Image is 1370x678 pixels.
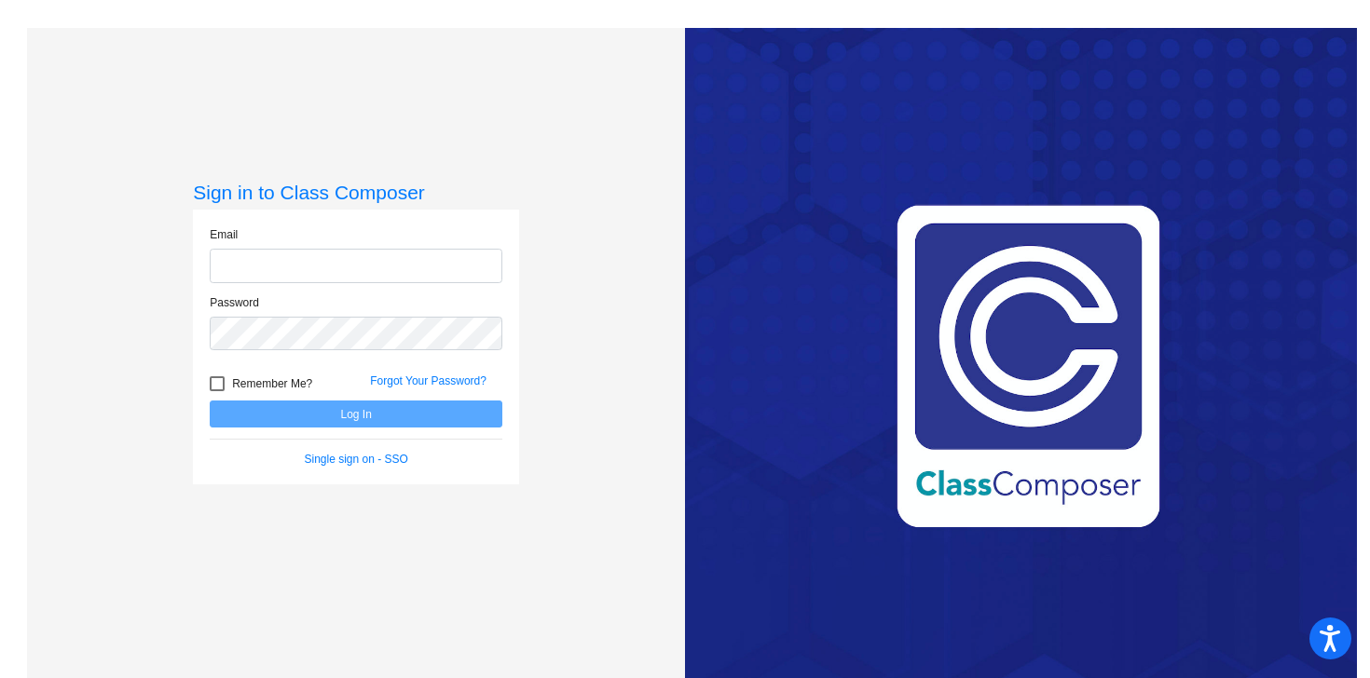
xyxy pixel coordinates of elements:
[305,453,408,466] a: Single sign on - SSO
[370,374,486,387] a: Forgot Your Password?
[232,373,312,395] span: Remember Me?
[210,400,502,427] button: Log In
[210,226,238,243] label: Email
[193,181,519,204] h3: Sign in to Class Composer
[210,294,259,311] label: Password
